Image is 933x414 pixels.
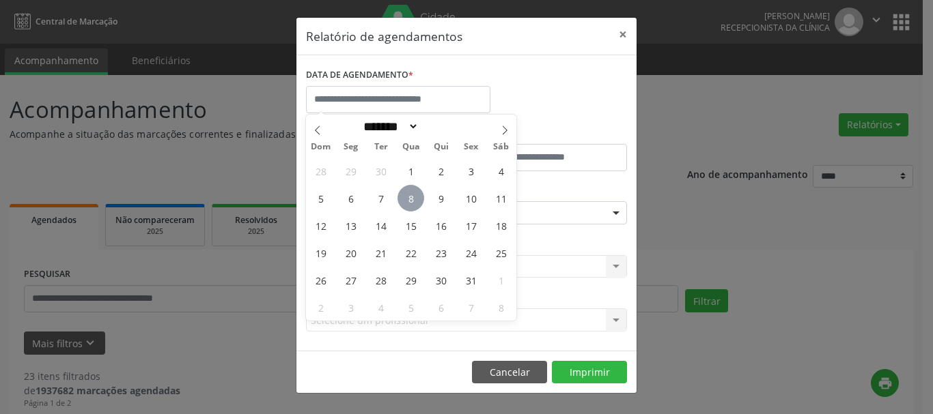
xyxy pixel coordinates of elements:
span: Outubro 16, 2025 [428,212,454,239]
span: Qui [426,143,456,151]
input: Year [419,119,464,134]
span: Outubro 29, 2025 [398,267,424,293]
span: Outubro 8, 2025 [398,185,424,211]
select: Month [359,119,419,134]
span: Novembro 2, 2025 [307,294,334,321]
span: Outubro 27, 2025 [337,267,364,293]
span: Setembro 30, 2025 [367,158,394,184]
span: Outubro 17, 2025 [458,212,484,239]
span: Novembro 6, 2025 [428,294,454,321]
span: Outubro 19, 2025 [307,239,334,266]
span: Outubro 10, 2025 [458,185,484,211]
span: Ter [366,143,396,151]
span: Outubro 18, 2025 [488,212,514,239]
span: Outubro 9, 2025 [428,185,454,211]
span: Outubro 4, 2025 [488,158,514,184]
span: Novembro 5, 2025 [398,294,424,321]
span: Outubro 28, 2025 [367,267,394,293]
button: Imprimir [552,361,627,384]
span: Outubro 20, 2025 [337,239,364,266]
span: Qua [396,143,426,151]
span: Outubro 15, 2025 [398,212,424,239]
span: Outubro 14, 2025 [367,212,394,239]
span: Seg [336,143,366,151]
span: Setembro 28, 2025 [307,158,334,184]
button: Close [609,18,637,51]
span: Outubro 30, 2025 [428,267,454,293]
span: Outubro 5, 2025 [307,185,334,211]
span: Novembro 7, 2025 [458,294,484,321]
span: Setembro 29, 2025 [337,158,364,184]
span: Novembro 8, 2025 [488,294,514,321]
span: Outubro 24, 2025 [458,239,484,266]
span: Outubro 1, 2025 [398,158,424,184]
span: Outubro 6, 2025 [337,185,364,211]
span: Outubro 7, 2025 [367,185,394,211]
span: Outubro 2, 2025 [428,158,454,184]
span: Novembro 4, 2025 [367,294,394,321]
span: Outubro 31, 2025 [458,267,484,293]
span: Outubro 22, 2025 [398,239,424,266]
button: Cancelar [472,361,547,384]
h5: Relatório de agendamentos [306,27,462,45]
span: Dom [306,143,336,151]
span: Outubro 3, 2025 [458,158,484,184]
span: Outubro 23, 2025 [428,239,454,266]
span: Outubro 26, 2025 [307,267,334,293]
label: DATA DE AGENDAMENTO [306,65,413,86]
span: Novembro 1, 2025 [488,267,514,293]
span: Sex [456,143,486,151]
label: ATÉ [470,123,627,144]
span: Outubro 11, 2025 [488,185,514,211]
span: Outubro 25, 2025 [488,239,514,266]
span: Outubro 13, 2025 [337,212,364,239]
span: Novembro 3, 2025 [337,294,364,321]
span: Outubro 12, 2025 [307,212,334,239]
span: Sáb [486,143,516,151]
span: Outubro 21, 2025 [367,239,394,266]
